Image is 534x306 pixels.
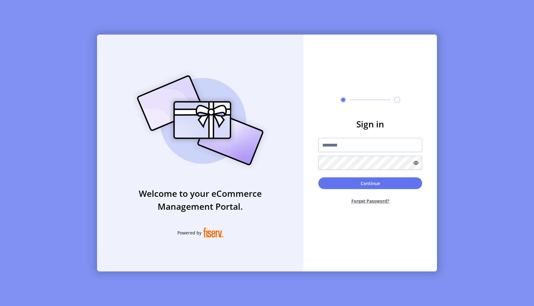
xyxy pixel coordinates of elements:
img: card_Illustration.svg [128,68,273,172]
button: Continue [318,177,422,189]
h3: Sign in [318,118,422,130]
button: Forget Password? [318,193,422,209]
span: Powered by [177,229,201,236]
h3: Welcome to your eCommerce Management Portal. [97,187,303,213]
